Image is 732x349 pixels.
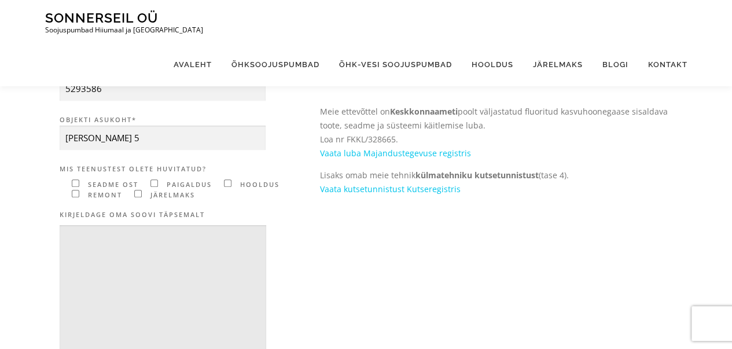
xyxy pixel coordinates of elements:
[222,43,329,86] a: Õhksoojuspumbad
[320,148,471,159] a: Vaata luba Majandustegevuse registris
[329,43,462,86] a: Õhk-vesi soojuspumbad
[60,164,308,175] label: Mis teenustest olete huvitatud?
[164,43,222,86] a: Avaleht
[148,190,195,199] span: järelmaks
[415,170,539,181] strong: külmatehniku kutsetunnistust
[462,43,523,86] a: Hooldus
[60,76,266,101] input: Telefon*
[320,105,673,160] p: Meie ettevõttel on poolt väljastatud fluoritud kasvuhoonegaase sisaldava toote, seadme ja süsteem...
[164,180,212,189] span: paigaldus
[237,180,279,189] span: hooldus
[638,43,687,86] a: Kontakt
[60,115,308,150] label: Objekti asukoht*
[85,180,138,189] span: seadme ost
[320,168,673,196] p: Lisaks omab meie tehnik (tase 4).
[85,190,122,199] span: remont
[60,126,266,150] input: Objekti asukoht*
[60,210,308,221] label: Kirjeldage oma soovi täpsemalt
[593,43,638,86] a: Blogi
[45,10,158,25] a: Sonnerseil OÜ
[320,183,461,194] a: Vaata kutsetunnistust Kutseregistris
[523,43,593,86] a: Järelmaks
[45,26,203,34] p: Soojuspumbad Hiiumaal ja [GEOGRAPHIC_DATA]
[390,106,458,117] strong: Keskkonnaameti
